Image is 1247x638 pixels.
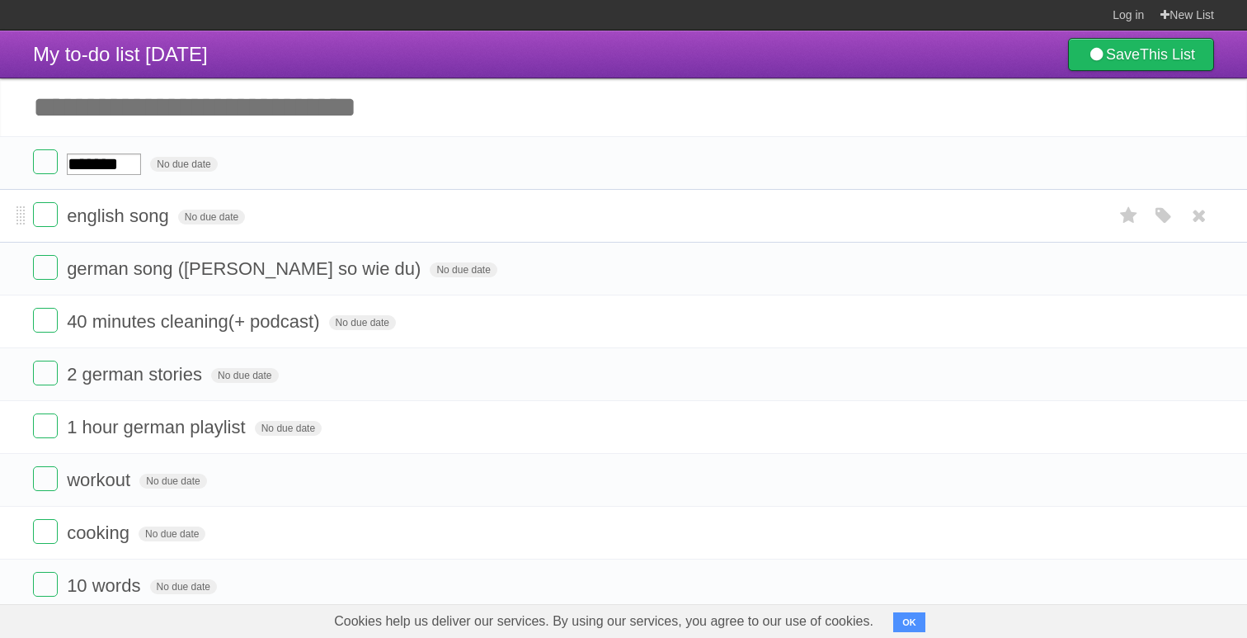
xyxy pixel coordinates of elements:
[33,149,58,174] label: Done
[33,466,58,491] label: Done
[33,308,58,333] label: Done
[1068,38,1214,71] a: SaveThis List
[139,527,205,541] span: No due date
[255,421,322,436] span: No due date
[67,417,249,437] span: 1 hour german playlist
[150,157,217,172] span: No due date
[1140,46,1195,63] b: This List
[67,364,206,385] span: 2 german stories
[893,612,925,632] button: OK
[33,361,58,385] label: Done
[33,43,208,65] span: My to-do list [DATE]
[211,368,278,383] span: No due date
[67,522,134,543] span: cooking
[33,414,58,438] label: Done
[33,572,58,597] label: Done
[178,210,245,224] span: No due date
[33,519,58,544] label: Done
[67,258,425,279] span: german song ([PERSON_NAME] so wie du)
[67,575,144,596] span: 10 words
[318,605,890,638] span: Cookies help us deliver our services. By using our services, you agree to our use of cookies.
[33,202,58,227] label: Done
[1113,202,1145,229] label: Star task
[33,255,58,280] label: Done
[139,474,206,489] span: No due date
[67,311,323,332] span: 40 minutes cleaning(+ podcast)
[430,262,496,277] span: No due date
[329,315,396,330] span: No due date
[150,579,217,594] span: No due date
[67,206,173,226] span: english song
[67,470,134,490] span: workout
